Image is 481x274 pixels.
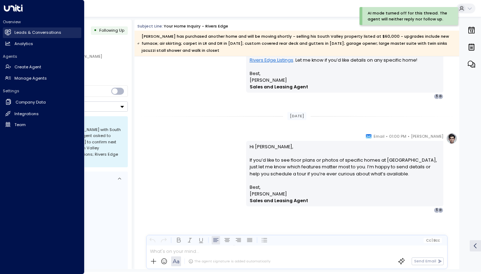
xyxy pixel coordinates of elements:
div: G [438,94,443,99]
a: Manage Agents [3,73,81,83]
span: [PERSON_NAME] [411,133,443,140]
strong: Sales and Leasing Agent [250,84,308,90]
a: Create Agent [3,62,81,73]
h2: Analytics [14,41,33,47]
a: Integrations [3,108,81,119]
div: The agent signature is added automatically [188,259,270,264]
div: Your Home Inquiry - Rivers Edge [164,23,228,29]
p: Hi [PERSON_NAME], If you’d like to see floor plans or photos of specific homes at [GEOGRAPHIC_DAT... [250,143,440,184]
h2: Settings [3,88,81,94]
strong: Sales and Leasing Agent [250,198,308,204]
a: Company Data [3,96,81,108]
div: • [94,25,97,36]
div: [DATE] [287,112,306,120]
div: G [438,207,443,213]
span: [PERSON_NAME] [250,77,287,83]
img: profile-logo.png [446,133,457,144]
a: Team [3,119,81,130]
h2: Create Agent [14,64,41,70]
span: [PERSON_NAME] [250,191,287,197]
span: Subject Line: [137,23,163,29]
h2: Company Data [15,99,46,105]
h2: Manage Agents [14,75,47,81]
span: Email [374,133,385,140]
div: [PERSON_NAME] has purchased another home and will be moving shortly - selling his South Valley pr... [137,33,456,54]
h2: Integrations [14,111,39,117]
a: Rivers Edge Listings [250,57,293,63]
h2: Agents [3,54,81,59]
div: AI mode turned off for this thread. The agent will neither reply nor follow up. [368,10,448,22]
span: Best, [250,70,261,77]
span: Cc Bcc [426,238,440,242]
span: | [432,238,433,242]
a: Leads & Conversations [3,27,81,38]
span: Following Up [99,27,124,33]
button: Undo [148,236,157,244]
h2: Team [14,122,26,128]
span: 01:00 PM [389,133,406,140]
span: • [386,133,388,140]
a: Analytics [3,38,81,49]
h2: Leads & Conversations [14,30,61,36]
button: Cc|Bcc [424,238,442,243]
span: • [408,133,410,140]
div: 5 [434,94,439,99]
span: Best, [250,184,261,191]
div: 5 [434,207,439,213]
button: Redo [160,236,168,244]
h2: Overview [3,19,81,25]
